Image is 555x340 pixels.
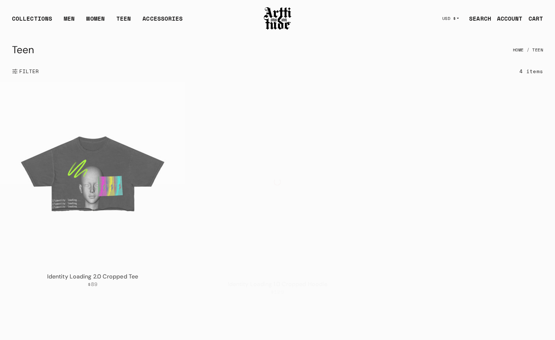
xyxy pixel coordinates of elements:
[12,41,34,59] h1: Teen
[12,14,52,29] div: COLLECTIONS
[263,6,292,31] img: Arttitude
[524,42,543,58] li: Teen
[228,280,328,288] a: Identity Loading 1.0 Cropped Hoodie
[463,11,491,26] a: SEARCH
[116,14,131,29] a: TEEN
[438,11,464,26] button: USD $
[185,90,370,274] a: Identity Loading 1.0 Cropped Hoodie
[491,11,523,26] a: ACCOUNT
[47,272,138,280] a: Identity Loading 2.0 Cropped Tee
[64,14,75,29] a: MEN
[271,289,284,295] span: $129
[523,11,543,26] a: Open cart
[12,63,39,79] button: Show filters
[18,68,39,75] span: FILTER
[519,67,543,75] div: 4 items
[442,16,456,21] span: USD $
[513,42,524,58] a: Home
[86,14,105,29] a: WOMEN
[88,281,98,287] span: $89
[6,14,189,29] ul: Main navigation
[529,14,543,23] div: CART
[142,14,183,29] div: ACCESSORIES
[0,82,185,266] img: Identity Loading 2.0 Cropped Tee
